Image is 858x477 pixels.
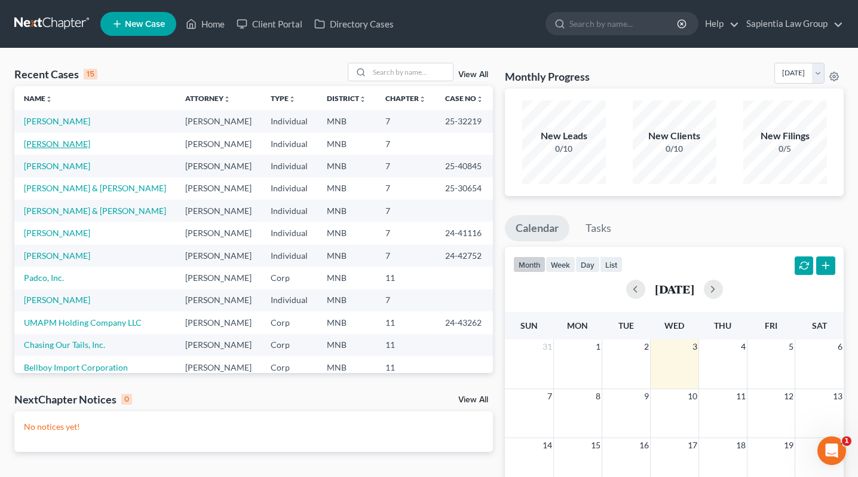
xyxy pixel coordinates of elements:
[743,143,827,155] div: 0/5
[24,139,90,149] a: [PERSON_NAME]
[317,178,376,200] td: MNB
[541,438,553,452] span: 14
[317,356,376,378] td: MNB
[376,178,436,200] td: 7
[817,436,846,465] iframe: Intercom live chat
[513,256,546,273] button: month
[664,320,684,331] span: Wed
[600,256,623,273] button: list
[317,200,376,222] td: MNB
[436,222,493,244] td: 24-41116
[125,20,165,29] span: New Case
[317,334,376,356] td: MNB
[261,110,317,132] td: Individual
[121,394,132,405] div: 0
[569,13,679,35] input: Search by name...
[24,295,90,305] a: [PERSON_NAME]
[24,206,166,216] a: [PERSON_NAME] & [PERSON_NAME]
[369,63,453,81] input: Search by name...
[436,311,493,334] td: 24-43262
[231,13,308,35] a: Client Portal
[376,356,436,378] td: 11
[271,94,296,103] a: Typeunfold_more
[176,222,261,244] td: [PERSON_NAME]
[714,320,731,331] span: Thu
[687,389,698,403] span: 10
[522,143,606,155] div: 0/10
[24,273,64,283] a: Padco, Inc.
[436,110,493,132] td: 25-32219
[376,334,436,356] td: 11
[458,396,488,404] a: View All
[261,267,317,289] td: Corp
[176,178,261,200] td: [PERSON_NAME]
[317,155,376,177] td: MNB
[522,129,606,143] div: New Leads
[505,215,569,241] a: Calendar
[376,200,436,222] td: 7
[376,133,436,155] td: 7
[376,289,436,311] td: 7
[735,389,747,403] span: 11
[419,96,426,103] i: unfold_more
[24,116,90,126] a: [PERSON_NAME]
[24,340,105,350] a: Chasing Our Tails, Inc.
[520,320,538,331] span: Sun
[359,96,366,103] i: unfold_more
[317,311,376,334] td: MNB
[385,94,426,103] a: Chapterunfold_more
[643,389,650,403] span: 9
[327,94,366,103] a: Districtunfold_more
[261,244,317,267] td: Individual
[176,334,261,356] td: [PERSON_NAME]
[376,110,436,132] td: 7
[176,356,261,378] td: [PERSON_NAME]
[505,69,590,84] h3: Monthly Progress
[376,155,436,177] td: 7
[541,340,553,354] span: 31
[436,244,493,267] td: 24-42752
[832,389,844,403] span: 13
[180,13,231,35] a: Home
[783,389,795,403] span: 12
[575,256,600,273] button: day
[261,311,317,334] td: Corp
[24,317,142,328] a: UMAPM Holding Company LLC
[317,222,376,244] td: MNB
[842,436,851,446] span: 1
[575,215,622,241] a: Tasks
[836,340,844,354] span: 6
[476,96,483,103] i: unfold_more
[655,283,694,295] h2: [DATE]
[261,155,317,177] td: Individual
[176,110,261,132] td: [PERSON_NAME]
[176,133,261,155] td: [PERSON_NAME]
[261,133,317,155] td: Individual
[595,389,602,403] span: 8
[376,244,436,267] td: 7
[633,143,716,155] div: 0/10
[633,129,716,143] div: New Clients
[743,129,827,143] div: New Filings
[317,133,376,155] td: MNB
[261,200,317,222] td: Individual
[765,320,777,331] span: Fri
[261,178,317,200] td: Individual
[436,178,493,200] td: 25-30654
[24,228,90,238] a: [PERSON_NAME]
[699,13,739,35] a: Help
[638,438,650,452] span: 16
[595,340,602,354] span: 1
[261,289,317,311] td: Individual
[783,438,795,452] span: 19
[735,438,747,452] span: 18
[261,222,317,244] td: Individual
[14,67,97,81] div: Recent Cases
[618,320,634,331] span: Tue
[317,289,376,311] td: MNB
[376,267,436,289] td: 11
[812,320,827,331] span: Sat
[223,96,231,103] i: unfold_more
[643,340,650,354] span: 2
[445,94,483,103] a: Case Nounfold_more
